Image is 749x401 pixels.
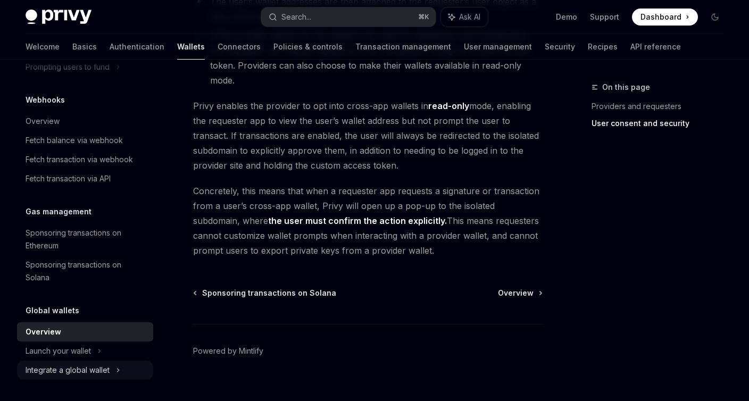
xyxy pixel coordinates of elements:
[17,322,153,341] a: Overview
[218,34,261,60] a: Connectors
[498,288,534,298] span: Overview
[26,172,111,185] div: Fetch transaction via API
[202,288,336,298] span: Sponsoring transactions on Solana
[26,325,61,338] div: Overview
[26,205,91,218] h5: Gas management
[261,7,436,27] button: Search...⌘K
[602,81,650,94] span: On this page
[26,304,79,317] h5: Global wallets
[17,223,153,255] a: Sponsoring transactions on Ethereum
[592,115,732,132] a: User consent and security
[268,215,447,226] strong: the user must confirm the action explicitly.
[441,7,488,27] button: Ask AI
[355,34,451,60] a: Transaction management
[498,288,542,298] a: Overview
[281,11,311,23] div: Search...
[17,112,153,131] a: Overview
[17,131,153,150] a: Fetch balance via webhook
[464,34,532,60] a: User management
[194,288,336,298] a: Sponsoring transactions on Solana
[110,34,164,60] a: Authentication
[193,98,543,173] span: Privy enables the provider to opt into cross-app wallets in mode, enabling the requester app to v...
[428,101,469,111] strong: read-only
[630,34,681,60] a: API reference
[26,345,91,357] div: Launch your wallet
[17,169,153,188] a: Fetch transaction via API
[26,364,110,377] div: Integrate a global wallet
[588,34,618,60] a: Recipes
[556,12,577,22] a: Demo
[273,34,343,60] a: Policies & controls
[26,227,147,252] div: Sponsoring transactions on Ethereum
[26,258,147,284] div: Sponsoring transactions on Solana
[193,346,263,356] a: Powered by Mintlify
[590,12,619,22] a: Support
[706,9,723,26] button: Toggle dark mode
[26,10,91,24] img: dark logo
[72,34,97,60] a: Basics
[26,115,60,128] div: Overview
[632,9,698,26] a: Dashboard
[545,34,575,60] a: Security
[459,12,480,22] span: Ask AI
[418,13,429,21] span: ⌘ K
[17,150,153,169] a: Fetch transaction via webhook
[640,12,681,22] span: Dashboard
[26,134,123,147] div: Fetch balance via webhook
[592,98,732,115] a: Providers and requesters
[26,153,133,166] div: Fetch transaction via webhook
[17,255,153,287] a: Sponsoring transactions on Solana
[193,183,543,258] span: Concretely, this means that when a requester app requests a signature or transaction from a user’...
[177,34,205,60] a: Wallets
[26,34,60,60] a: Welcome
[26,94,65,106] h5: Webhooks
